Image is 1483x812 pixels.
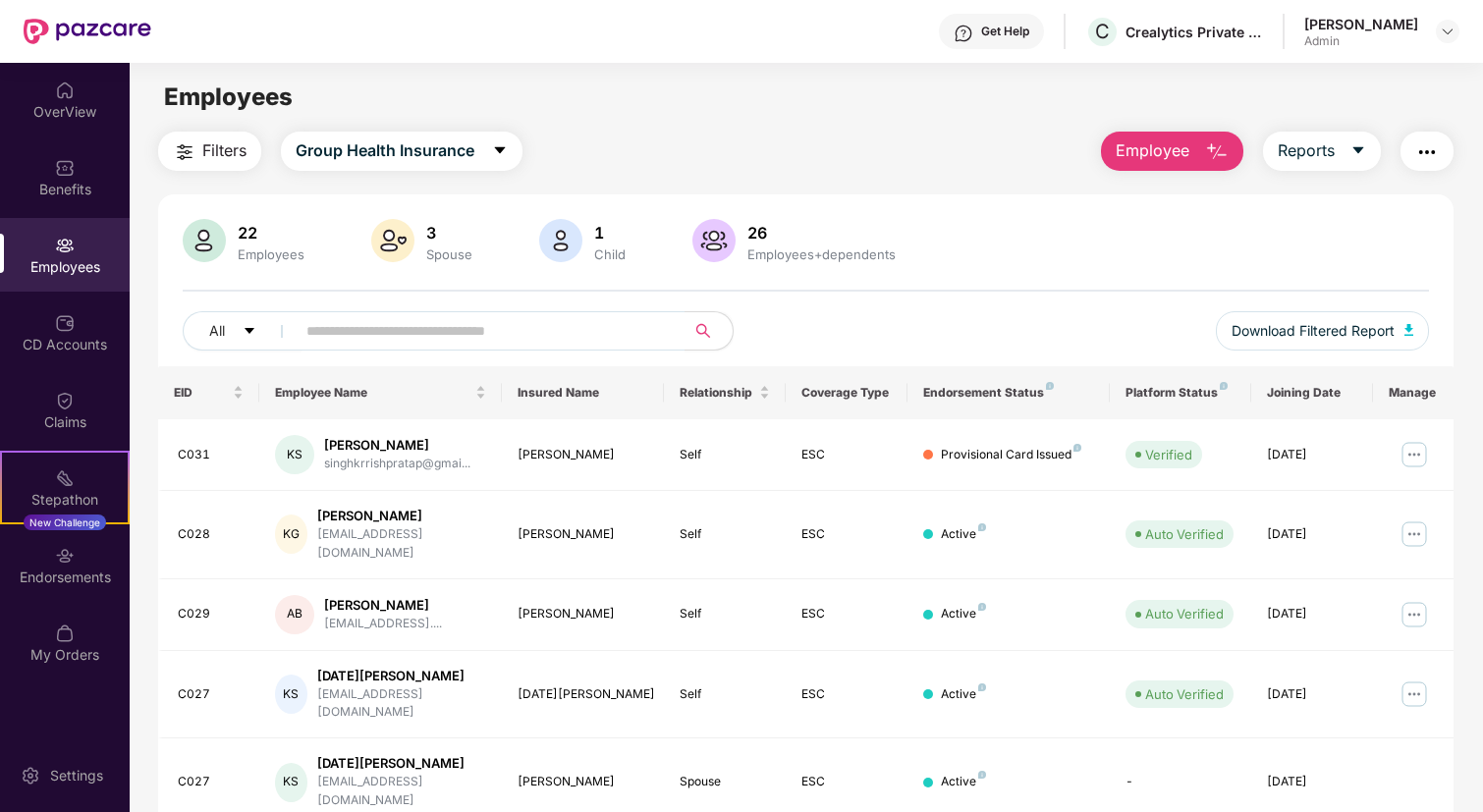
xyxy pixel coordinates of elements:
div: KS [275,763,307,802]
div: [EMAIL_ADDRESS][DOMAIN_NAME] [317,685,486,723]
span: EID [174,385,229,401]
div: Crealytics Private Limited [1126,23,1263,41]
div: Get Help [981,24,1029,39]
span: Employees [164,82,293,111]
button: Reportscaret-down [1263,132,1381,171]
span: Group Health Insurance [296,138,474,163]
div: ESC [801,525,892,544]
div: C029 [178,605,244,623]
span: caret-down [492,142,508,160]
img: svg+xml;base64,PHN2ZyB4bWxucz0iaHR0cDovL3d3dy53My5vcmcvMjAwMC9zdmciIHdpZHRoPSI4IiBoZWlnaHQ9IjgiIH... [1073,444,1081,452]
div: 26 [743,223,900,243]
th: Employee Name [259,366,502,419]
span: Employee [1116,138,1189,163]
th: Manage [1373,366,1455,419]
img: svg+xml;base64,PHN2ZyB4bWxucz0iaHR0cDovL3d3dy53My5vcmcvMjAwMC9zdmciIHhtbG5zOnhsaW5rPSJodHRwOi8vd3... [1404,324,1414,336]
div: Stepathon [2,490,128,510]
img: svg+xml;base64,PHN2ZyB4bWxucz0iaHR0cDovL3d3dy53My5vcmcvMjAwMC9zdmciIHhtbG5zOnhsaW5rPSJodHRwOi8vd3... [692,219,736,262]
div: Self [680,605,770,623]
div: ESC [801,685,892,704]
th: EID [158,366,259,419]
button: Download Filtered Report [1216,311,1430,351]
div: C027 [178,685,244,704]
img: svg+xml;base64,PHN2ZyBpZD0iRHJvcGRvd24tMzJ4MzIiIHhtbG5zPSJodHRwOi8vd3d3LnczLm9yZy8yMDAwL3N2ZyIgd2... [1440,24,1456,39]
img: manageButton [1399,599,1430,630]
img: svg+xml;base64,PHN2ZyB4bWxucz0iaHR0cDovL3d3dy53My5vcmcvMjAwMC9zdmciIHdpZHRoPSI4IiBoZWlnaHQ9IjgiIH... [978,683,986,691]
img: svg+xml;base64,PHN2ZyB4bWxucz0iaHR0cDovL3d3dy53My5vcmcvMjAwMC9zdmciIHhtbG5zOnhsaW5rPSJodHRwOi8vd3... [371,219,414,262]
th: Coverage Type [786,366,907,419]
button: Employee [1101,132,1243,171]
div: C028 [178,525,244,544]
div: [PERSON_NAME] [518,525,648,544]
div: Endorsement Status [923,385,1094,401]
span: Reports [1278,138,1335,163]
img: svg+xml;base64,PHN2ZyB4bWxucz0iaHR0cDovL3d3dy53My5vcmcvMjAwMC9zdmciIHdpZHRoPSI4IiBoZWlnaHQ9IjgiIH... [978,771,986,779]
img: svg+xml;base64,PHN2ZyBpZD0iRW5kb3JzZW1lbnRzIiB4bWxucz0iaHR0cDovL3d3dy53My5vcmcvMjAwMC9zdmciIHdpZH... [55,546,75,566]
th: Relationship [664,366,786,419]
img: svg+xml;base64,PHN2ZyBpZD0iQmVuZWZpdHMiIHhtbG5zPSJodHRwOi8vd3d3LnczLm9yZy8yMDAwL3N2ZyIgd2lkdGg9Ij... [55,158,75,178]
img: svg+xml;base64,PHN2ZyB4bWxucz0iaHR0cDovL3d3dy53My5vcmcvMjAwMC9zdmciIHdpZHRoPSI4IiBoZWlnaHQ9IjgiIH... [1220,382,1228,390]
button: Allcaret-down [183,311,302,351]
div: Admin [1304,33,1418,49]
div: [PERSON_NAME] [324,436,470,455]
div: Platform Status [1126,385,1236,401]
div: AB [275,595,314,634]
div: ESC [801,605,892,623]
img: manageButton [1399,439,1430,470]
span: Filters [202,138,247,163]
div: Self [680,525,770,544]
div: 22 [234,223,308,243]
div: [DATE] [1267,605,1357,623]
button: Filters [158,132,261,171]
div: KS [275,435,314,474]
div: [PERSON_NAME] [1304,15,1418,33]
div: Employees [234,246,308,262]
img: svg+xml;base64,PHN2ZyB4bWxucz0iaHR0cDovL3d3dy53My5vcmcvMjAwMC9zdmciIHdpZHRoPSIyNCIgaGVpZ2h0PSIyNC... [173,140,196,164]
div: [DATE] [1267,685,1357,704]
div: Auto Verified [1145,684,1224,704]
div: Employees+dependents [743,246,900,262]
div: singhkrrishpratap@gmai... [324,455,470,473]
div: Spouse [680,773,770,791]
div: Child [590,246,630,262]
img: svg+xml;base64,PHN2ZyB4bWxucz0iaHR0cDovL3d3dy53My5vcmcvMjAwMC9zdmciIHhtbG5zOnhsaW5rPSJodHRwOi8vd3... [183,219,226,262]
th: Joining Date [1251,366,1373,419]
span: Relationship [680,385,755,401]
img: svg+xml;base64,PHN2ZyBpZD0iSGVscC0zMngzMiIgeG1sbnM9Imh0dHA6Ly93d3cudzMub3JnLzIwMDAvc3ZnIiB3aWR0aD... [954,24,973,43]
img: svg+xml;base64,PHN2ZyB4bWxucz0iaHR0cDovL3d3dy53My5vcmcvMjAwMC9zdmciIHdpZHRoPSIyMSIgaGVpZ2h0PSIyMC... [55,468,75,488]
div: Active [941,525,986,544]
div: [EMAIL_ADDRESS].... [324,615,442,633]
div: 1 [590,223,630,243]
div: Settings [44,766,109,785]
div: Spouse [422,246,476,262]
img: svg+xml;base64,PHN2ZyB4bWxucz0iaHR0cDovL3d3dy53My5vcmcvMjAwMC9zdmciIHdpZHRoPSI4IiBoZWlnaHQ9IjgiIH... [1046,382,1054,390]
img: svg+xml;base64,PHN2ZyBpZD0iSG9tZSIgeG1sbnM9Imh0dHA6Ly93d3cudzMub3JnLzIwMDAvc3ZnIiB3aWR0aD0iMjAiIG... [55,81,75,100]
img: manageButton [1399,518,1430,550]
span: search [685,323,723,339]
img: svg+xml;base64,PHN2ZyBpZD0iU2V0dGluZy0yMHgyMCIgeG1sbnM9Imh0dHA6Ly93d3cudzMub3JnLzIwMDAvc3ZnIiB3aW... [21,766,40,785]
img: svg+xml;base64,PHN2ZyBpZD0iTXlfT3JkZXJzIiBkYXRhLW5hbWU9Ik15IE9yZGVycyIgeG1sbnM9Imh0dHA6Ly93d3cudz... [55,623,75,643]
div: KG [275,514,307,554]
div: Active [941,605,986,623]
div: [PERSON_NAME] [518,773,648,791]
img: svg+xml;base64,PHN2ZyBpZD0iQ2xhaW0iIHhtbG5zPSJodHRwOi8vd3d3LnczLm9yZy8yMDAwL3N2ZyIgd2lkdGg9IjIwIi... [55,391,75,410]
div: [DATE][PERSON_NAME] [518,685,648,704]
div: Verified [1145,445,1192,464]
img: svg+xml;base64,PHN2ZyBpZD0iQ0RfQWNjb3VudHMiIGRhdGEtbmFtZT0iQ0QgQWNjb3VudHMiIHhtbG5zPSJodHRwOi8vd3... [55,313,75,333]
img: svg+xml;base64,PHN2ZyB4bWxucz0iaHR0cDovL3d3dy53My5vcmcvMjAwMC9zdmciIHdpZHRoPSI4IiBoZWlnaHQ9IjgiIH... [978,603,986,611]
span: Employee Name [275,385,471,401]
div: ESC [801,773,892,791]
th: Insured Name [502,366,664,419]
div: Self [680,685,770,704]
div: ESC [801,446,892,464]
span: C [1095,20,1110,43]
div: KS [275,675,307,714]
div: [PERSON_NAME] [518,446,648,464]
div: Active [941,773,986,791]
img: svg+xml;base64,PHN2ZyB4bWxucz0iaHR0cDovL3d3dy53My5vcmcvMjAwMC9zdmciIHdpZHRoPSIyNCIgaGVpZ2h0PSIyNC... [1415,140,1439,164]
span: Download Filtered Report [1232,320,1395,342]
div: Provisional Card Issued [941,446,1081,464]
div: Self [680,446,770,464]
button: search [685,311,734,351]
div: 3 [422,223,476,243]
